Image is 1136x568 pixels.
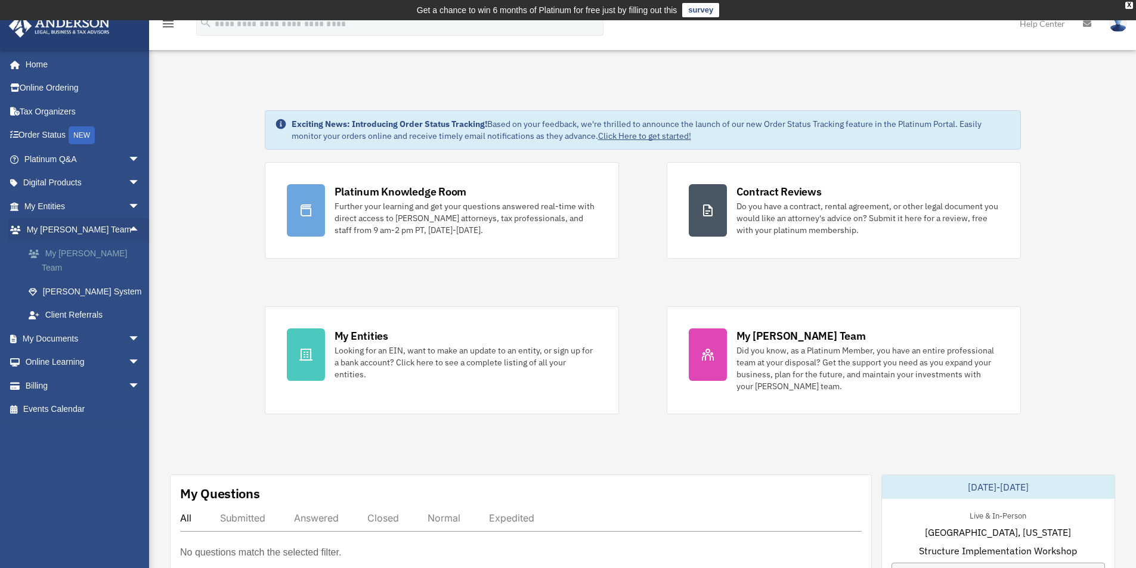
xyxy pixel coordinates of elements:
div: Contract Reviews [736,184,822,199]
div: Submitted [220,512,265,524]
a: Platinum Knowledge Room Further your learning and get your questions answered real-time with dire... [265,162,619,259]
a: Online Ordering [8,76,158,100]
div: Closed [367,512,399,524]
div: close [1125,2,1133,9]
a: Platinum Q&Aarrow_drop_down [8,147,158,171]
div: Did you know, as a Platinum Member, you have an entire professional team at your disposal? Get th... [736,344,999,392]
div: NEW [69,126,95,144]
div: My Entities [335,328,388,343]
span: arrow_drop_down [128,374,152,398]
a: Digital Productsarrow_drop_down [8,171,158,195]
span: arrow_drop_down [128,171,152,195]
div: Get a chance to win 6 months of Platinum for free just by filling out this [417,3,677,17]
div: Answered [294,512,339,524]
a: survey [682,3,719,17]
span: arrow_drop_down [128,350,152,375]
a: Online Learningarrow_drop_down [8,350,158,374]
strong: Exciting News: Introducing Order Status Tracking! [292,119,487,129]
a: My [PERSON_NAME] Team [17,241,158,280]
a: [PERSON_NAME] System [17,280,158,303]
div: My Questions [180,485,260,502]
a: menu [161,21,175,31]
span: arrow_drop_down [128,194,152,219]
a: My [PERSON_NAME] Team Did you know, as a Platinum Member, you have an entire professional team at... [667,306,1021,414]
div: Live & In-Person [960,508,1036,521]
a: Order StatusNEW [8,123,158,148]
div: All [180,512,191,524]
a: Billingarrow_drop_down [8,374,158,398]
i: menu [161,17,175,31]
span: arrow_drop_down [128,147,152,172]
a: Events Calendar [8,398,158,421]
i: search [199,16,212,29]
div: Looking for an EIN, want to make an update to an entity, or sign up for a bank account? Click her... [335,344,597,380]
img: User Pic [1109,15,1127,32]
a: Contract Reviews Do you have a contract, rental agreement, or other legal document you would like... [667,162,1021,259]
span: arrow_drop_up [128,218,152,243]
div: My [PERSON_NAME] Team [736,328,866,343]
a: Home [8,52,152,76]
span: Structure Implementation Workshop [919,544,1077,558]
div: Platinum Knowledge Room [335,184,467,199]
div: Further your learning and get your questions answered real-time with direct access to [PERSON_NAM... [335,200,597,236]
a: Tax Organizers [8,100,158,123]
a: My Documentsarrow_drop_down [8,327,158,350]
a: My Entitiesarrow_drop_down [8,194,158,218]
div: Based on your feedback, we're thrilled to announce the launch of our new Order Status Tracking fe... [292,118,1011,142]
div: Do you have a contract, rental agreement, or other legal document you would like an attorney's ad... [736,200,999,236]
p: No questions match the selected filter. [180,544,341,561]
a: My [PERSON_NAME] Teamarrow_drop_up [8,218,158,242]
a: Client Referrals [17,303,158,327]
div: [DATE]-[DATE] [882,475,1115,499]
div: Normal [428,512,460,524]
span: [GEOGRAPHIC_DATA], [US_STATE] [925,525,1071,539]
span: arrow_drop_down [128,327,152,351]
a: My Entities Looking for an EIN, want to make an update to an entity, or sign up for a bank accoun... [265,306,619,414]
div: Expedited [489,512,534,524]
img: Anderson Advisors Platinum Portal [5,14,113,38]
a: Click Here to get started! [598,131,691,141]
